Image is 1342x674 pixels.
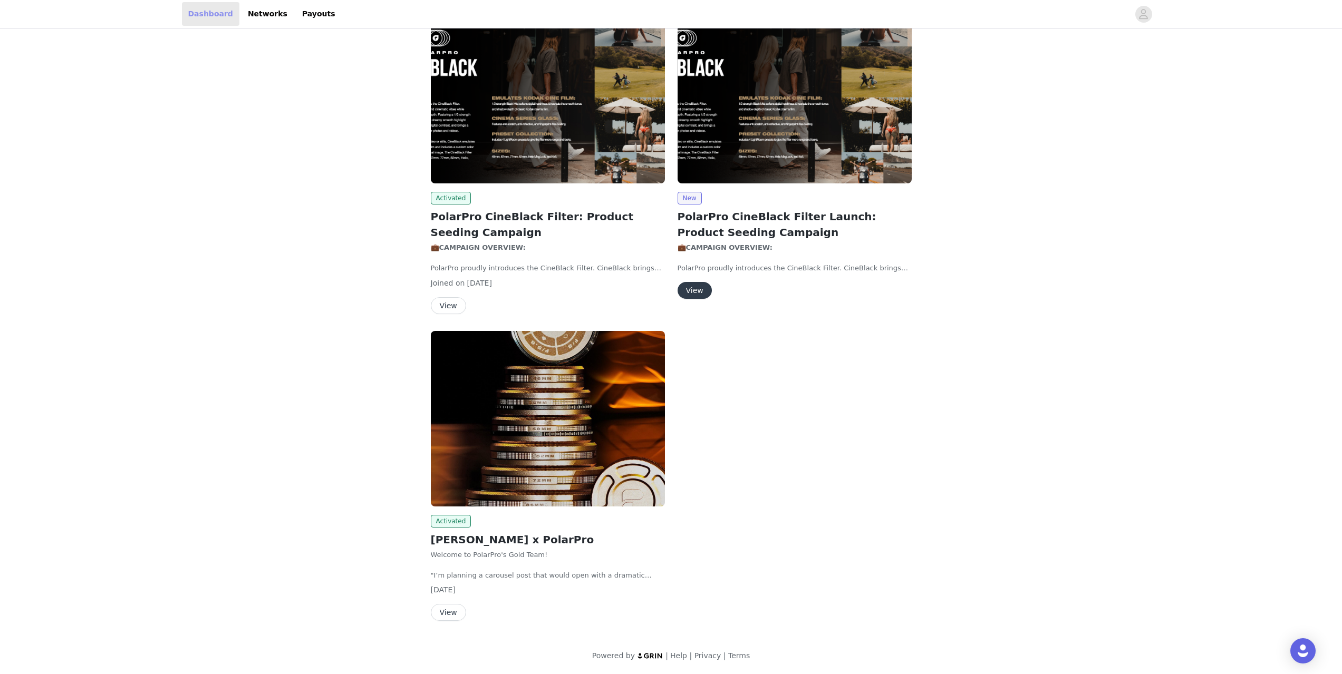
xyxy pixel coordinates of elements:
[431,302,466,310] a: View
[431,585,456,594] span: [DATE]
[694,651,721,660] a: Privacy
[296,2,342,26] a: Payouts
[678,282,712,299] button: View
[592,651,635,660] span: Powered by
[686,243,775,251] strong: CAMPAIGN OVERVIEW:
[431,532,665,548] h2: [PERSON_NAME] x PolarPro
[439,243,528,251] strong: CAMPAIGN OVERVIEW:
[431,609,466,617] a: View
[1290,638,1316,663] div: Open Intercom Messenger
[678,8,912,183] img: PolarPro
[723,651,726,660] span: |
[431,8,665,183] img: PolarPro
[431,550,665,560] p: Welcome to PolarPro's Gold Team!
[678,209,912,240] h2: PolarPro CineBlack Filter Launch: Product Seeding Campaign
[431,192,471,204] span: Activated
[665,651,668,660] span: |
[467,279,492,287] span: [DATE]
[431,209,665,240] h2: PolarPro CineBlack Filter: Product Seeding Campaign
[637,652,663,659] img: logo
[431,297,466,314] button: View
[728,651,750,660] a: Terms
[678,242,912,253] p: 💼
[431,331,665,506] img: PolarPro
[431,515,471,528] span: Activated
[678,263,912,273] p: PolarPro proudly introduces the CineBlack Filter. CineBlack brings smooth and cinematic vibes whi...
[1138,6,1148,23] div: avatar
[431,279,465,287] span: Joined on
[182,2,239,26] a: Dashboard
[670,651,687,660] a: Help
[431,242,665,253] p: 💼
[431,604,466,621] button: View
[431,263,665,273] p: PolarPro proudly introduces the CineBlack Filter. CineBlack brings smooth and cinematic vibes whi...
[689,651,692,660] span: |
[678,287,712,295] a: View
[242,2,294,26] a: Networks
[678,192,702,204] span: New
[431,570,665,581] p: "I’m planning a carousel post that would open with a dramatic aerial shot of the new volcano, fol...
